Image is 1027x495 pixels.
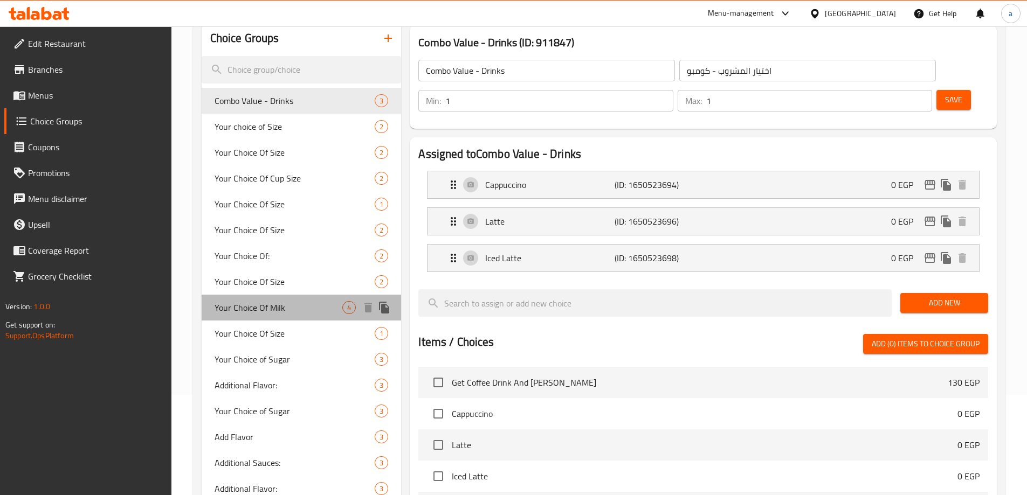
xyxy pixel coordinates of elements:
[202,217,402,243] div: Your Choice Of Size2
[342,301,356,314] div: Choices
[938,213,954,229] button: duplicate
[900,293,988,313] button: Add New
[375,380,388,391] span: 3
[957,470,980,483] p: 0 EGP
[375,198,388,211] div: Choices
[954,250,970,266] button: delete
[375,379,388,392] div: Choices
[215,456,375,469] span: Additional Sauces:
[4,108,171,134] a: Choice Groups
[375,148,388,158] span: 2
[375,173,388,184] span: 2
[957,407,980,420] p: 0 EGP
[215,224,375,236] span: Your Choice Of Size
[418,166,988,203] li: Expand
[922,177,938,193] button: edit
[948,376,980,389] p: 130 EGP
[428,245,979,271] div: Expand
[375,327,388,340] div: Choices
[418,203,988,240] li: Expand
[615,252,701,264] p: (ID: 1650523698)
[375,199,388,210] span: 1
[936,90,971,110] button: Save
[426,94,441,107] p: Min:
[375,96,388,106] span: 3
[375,458,388,468] span: 3
[375,353,388,366] div: Choices
[202,398,402,424] div: Your Choice of Sugar3
[452,376,948,389] span: Get Coffee Drink And [PERSON_NAME]
[708,7,774,20] div: Menu-management
[28,37,163,50] span: Edit Restaurant
[375,484,388,494] span: 3
[33,299,50,313] span: 1.0.0
[202,140,402,165] div: Your Choice Of Size2
[5,318,55,332] span: Get support on:
[215,301,343,314] span: Your Choice Of Milk
[5,329,74,343] a: Support.OpsPlatform
[375,249,388,262] div: Choices
[452,470,957,483] span: Iced Latte
[922,250,938,266] button: edit
[215,405,375,417] span: Your Choice of Sugar
[202,165,402,191] div: Your Choice Of Cup Size2
[375,430,388,443] div: Choices
[418,146,988,162] h2: Assigned to Combo Value - Drinks
[428,171,979,198] div: Expand
[202,372,402,398] div: Additional Flavor:3
[375,172,388,185] div: Choices
[375,275,388,288] div: Choices
[485,178,614,191] p: Cappuccino
[4,134,171,160] a: Coupons
[215,249,375,262] span: Your Choice Of:
[375,354,388,365] span: 3
[485,215,614,228] p: Latte
[215,146,375,159] span: Your Choice Of Size
[945,93,962,107] span: Save
[4,57,171,82] a: Branches
[375,482,388,495] div: Choices
[872,337,980,351] span: Add (0) items to choice group
[202,88,402,114] div: Combo Value - Drinks3
[215,172,375,185] span: Your Choice Of Cup Size
[375,329,388,339] span: 1
[375,120,388,133] div: Choices
[215,120,375,133] span: Your choice of Size
[938,177,954,193] button: duplicate
[30,115,163,128] span: Choice Groups
[452,407,957,420] span: Cappuccino
[28,63,163,76] span: Branches
[4,238,171,263] a: Coverage Report
[28,89,163,102] span: Menus
[202,269,402,295] div: Your Choice Of Size2
[427,434,450,456] span: Select choice
[427,402,450,425] span: Select choice
[615,215,701,228] p: (ID: 1650523696)
[202,424,402,450] div: Add Flavor3
[202,450,402,476] div: Additional Sauces:3
[215,327,375,340] span: Your Choice Of Size
[891,252,922,264] p: 0 EGP
[28,244,163,257] span: Coverage Report
[215,198,375,211] span: Your Choice Of Size
[202,346,402,372] div: Your Choice of Sugar3
[202,56,402,83] input: search
[954,177,970,193] button: delete
[215,275,375,288] span: Your Choice Of Size
[202,243,402,269] div: Your Choice Of:2
[4,212,171,238] a: Upsell
[375,146,388,159] div: Choices
[360,299,376,316] button: delete
[215,379,375,392] span: Additional Flavor:
[418,289,892,317] input: search
[28,141,163,154] span: Coupons
[938,250,954,266] button: duplicate
[375,251,388,261] span: 2
[202,114,402,140] div: Your choice of Size2
[418,34,988,51] h3: Combo Value - Drinks (ID: 911847)
[215,430,375,443] span: Add Flavor
[28,166,163,179] span: Promotions
[28,218,163,231] span: Upsell
[418,240,988,276] li: Expand
[215,482,375,495] span: Additional Flavor:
